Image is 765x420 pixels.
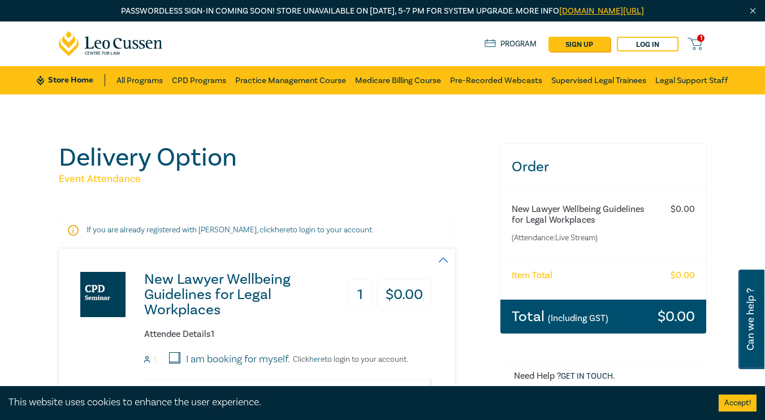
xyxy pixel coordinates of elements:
[116,66,163,94] a: All Programs
[719,395,757,412] button: Accept cookies
[450,66,542,94] a: Pre-Recorded Webcasts
[655,66,728,94] a: Legal Support Staff
[348,279,372,310] h3: 1
[144,329,432,340] h6: Attendee Details 1
[748,6,758,16] img: Close
[59,5,707,18] p: Passwordless sign-in coming soon! Store unavailable on [DATE], 5–7 PM for system upgrade. More info
[59,172,486,186] h5: Event Attendance
[87,224,427,236] p: If you are already registered with [PERSON_NAME], click to login to your account
[671,270,695,281] h6: $ 0.00
[80,272,126,317] img: New Lawyer Wellbeing Guidelines for Legal Workplaces
[745,276,756,362] span: Can we help ?
[548,313,608,324] small: (Including GST)
[512,309,608,324] h3: Total
[561,371,613,382] a: Get in touch
[8,395,702,410] div: This website uses cookies to enhance the user experience.
[144,272,330,318] h3: New Lawyer Wellbeing Guidelines for Legal Workplaces
[309,354,325,365] a: here
[658,309,695,324] h3: $ 0.00
[172,66,226,94] a: CPD Programs
[559,6,644,16] a: [DOMAIN_NAME][URL]
[485,38,537,50] a: Program
[154,356,156,363] small: 1
[59,143,486,172] h1: Delivery Option
[512,232,650,244] small: (Attendance: Live Stream )
[512,270,552,281] h6: Item Total
[355,66,441,94] a: Medicare Billing Course
[290,355,408,364] p: Click to login to your account.
[697,34,705,42] span: 1
[617,37,678,51] a: Log in
[186,352,290,367] label: I am booking for myself.
[514,371,698,382] h6: Need Help ? .
[275,225,290,235] a: here
[551,66,646,94] a: Supervised Legal Trainees
[235,66,346,94] a: Practice Management Course
[512,204,650,226] h6: New Lawyer Wellbeing Guidelines for Legal Workplaces
[671,204,695,215] h6: $ 0.00
[144,379,432,406] input: Attendee Email*
[548,37,610,51] a: sign up
[500,144,706,190] h3: Order
[377,279,432,310] h3: $ 0.00
[37,74,105,86] a: Store Home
